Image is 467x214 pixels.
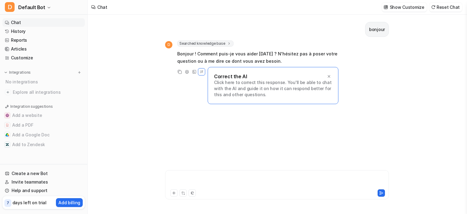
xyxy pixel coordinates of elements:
[2,18,85,27] a: Chat
[5,89,11,95] img: explore all integrations
[384,5,388,9] img: customize
[13,87,82,97] span: Explore all integrations
[165,41,172,48] span: D
[177,40,233,47] span: Searched knowledge base
[2,54,85,62] a: Customize
[5,133,9,137] img: Add a Google Doc
[58,199,80,206] p: Add billing
[2,186,85,195] a: Help and support
[2,27,85,36] a: History
[2,140,85,149] button: Add to ZendeskAdd to Zendesk
[5,123,9,127] img: Add a PDF
[12,199,47,206] p: days left on trial
[431,5,435,9] img: reset
[214,79,332,98] p: Click here to correct this response. You'll be able to chat with the AI and guide it on how it ca...
[382,3,427,12] button: Show Customize
[4,77,85,87] div: No integrations
[2,88,85,96] a: Explore all integrations
[2,36,85,44] a: Reports
[2,178,85,186] a: Invite teammates
[18,3,45,12] span: Default Bot
[5,114,9,117] img: Add a website
[9,70,31,75] p: Integrations
[2,120,85,130] button: Add a PDFAdd a PDF
[177,50,355,65] p: Bonjour ! Comment puis-je vous aider [DATE] ? N'hésitez pas à poser votre question ou à me dire c...
[10,104,53,109] p: Integration suggestions
[390,4,424,10] p: Show Customize
[4,70,8,75] img: expand menu
[369,26,385,33] p: bonjour
[5,143,9,146] img: Add to Zendesk
[429,3,462,12] button: Reset Chat
[97,4,107,10] div: Chat
[2,130,85,140] button: Add a Google DocAdd a Google Doc
[2,169,85,178] a: Create a new Bot
[2,69,33,75] button: Integrations
[77,70,81,75] img: menu_add.svg
[2,111,85,120] button: Add a websiteAdd a website
[214,73,247,79] p: Correct the AI
[2,45,85,53] a: Articles
[7,200,9,206] p: 7
[5,2,15,12] span: D
[56,198,83,207] button: Add billing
